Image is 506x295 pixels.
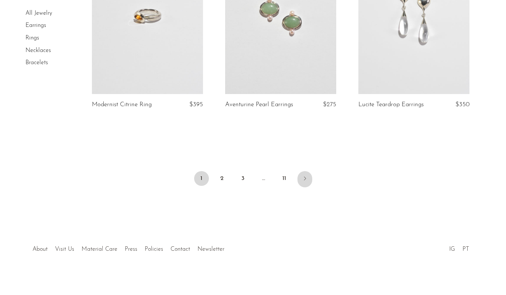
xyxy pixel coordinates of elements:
span: $395 [189,101,203,108]
a: Next [297,171,312,187]
span: $275 [323,101,336,108]
a: 11 [277,171,292,186]
a: Press [125,246,137,252]
a: 2 [215,171,230,186]
a: Modernist Citrine Ring [92,101,152,108]
a: Necklaces [25,48,51,53]
a: All Jewelry [25,10,52,16]
a: IG [449,246,455,252]
ul: Quick links [29,240,228,254]
a: Material Care [82,246,117,252]
a: Bracelets [25,60,48,66]
a: Earrings [25,23,46,29]
a: Aventurine Pearl Earrings [225,101,293,108]
a: 3 [235,171,250,186]
a: PT [462,246,469,252]
a: Rings [25,35,39,41]
a: About [32,246,48,252]
span: 1 [194,171,209,186]
a: Contact [171,246,190,252]
a: Lucite Teardrop Earrings [358,101,424,108]
span: $350 [455,101,469,108]
a: Policies [145,246,163,252]
a: Visit Us [55,246,74,252]
ul: Social Medias [445,240,473,254]
span: … [256,171,271,186]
